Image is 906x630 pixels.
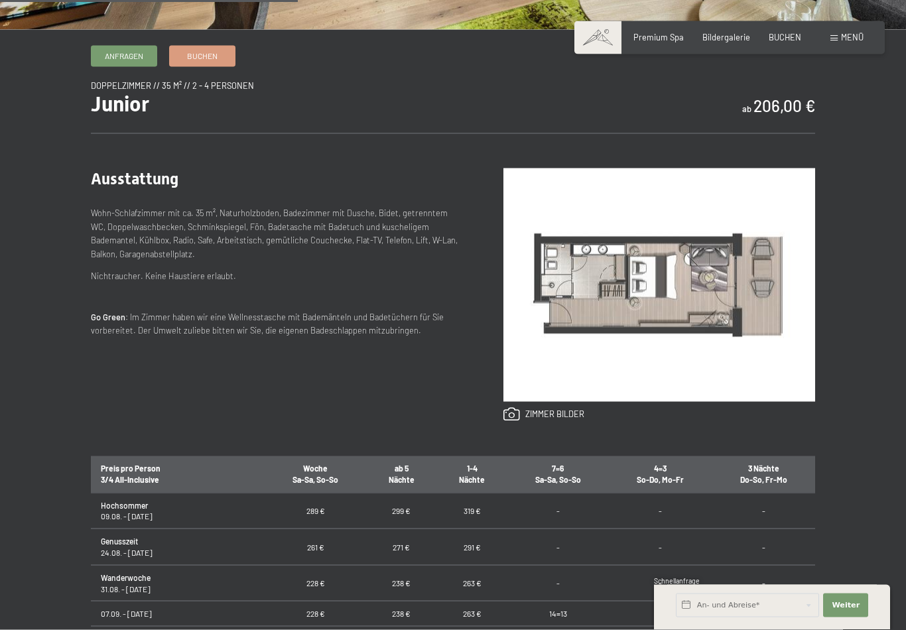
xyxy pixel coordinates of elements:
td: 228 € [265,601,366,627]
td: - [507,529,609,566]
th: 4=3 So-Do, Mo-Fr [608,456,712,493]
td: 261 € [265,529,366,566]
th: 7=6 Sa-Sa, So-So [507,456,609,493]
span: Menü [841,32,864,42]
td: - [712,529,815,566]
td: 31.08. - [DATE] [91,565,265,601]
img: Junior [503,168,815,402]
td: 299 € [366,493,436,529]
span: Doppelzimmer // 35 m² // 2 - 4 Personen [91,80,254,91]
th: 1-4 Nächte [436,456,507,493]
td: - [507,493,609,529]
p: Nichtraucher. Keine Haustiere erlaubt. [91,269,461,283]
th: Preis pro Person 3/4 All-Inclusive [91,456,265,493]
td: - [608,565,712,601]
p: Wohn-Schlafzimmer mit ca. 35 m², Naturholzboden, Badezimmer mit Dusche, Bidet, getrenntem WC, Dop... [91,206,461,261]
strong: Hochsommer [101,501,148,510]
td: 238 € [366,601,436,627]
td: 228 € [265,565,366,601]
td: 07.09. - [DATE] [91,601,265,627]
th: ab 5 Nächte [366,456,436,493]
a: BUCHEN [769,32,801,42]
td: 319 € [436,493,507,529]
td: 289 € [265,493,366,529]
a: Buchen [170,46,235,66]
a: Premium Spa [633,32,684,42]
span: Ausstattung [91,170,178,188]
th: Woche Sa-Sa, So-So [265,456,366,493]
td: 263 € [436,601,507,627]
strong: Go Green [91,312,125,322]
td: 24.08. - [DATE] [91,529,265,566]
td: 263 € [436,565,507,601]
td: - [712,565,815,601]
strong: Genusszeit [101,536,138,546]
span: ab [742,103,751,114]
span: Anfragen [105,50,143,62]
a: Anfragen [92,46,157,66]
td: 14=13 [507,601,609,627]
button: Weiter [823,594,868,617]
b: 206,00 € [753,96,815,115]
td: - [712,493,815,529]
td: 5=4 [608,601,712,627]
span: Buchen [187,50,218,62]
td: 238 € [366,565,436,601]
span: Weiter [832,600,860,611]
strong: Wanderwoche [101,573,151,582]
span: Junior [91,92,149,117]
span: Schnellanfrage [654,577,700,585]
td: 271 € [366,529,436,566]
td: - [608,529,712,566]
td: - [507,565,609,601]
td: - [608,493,712,529]
td: 09.08. - [DATE] [91,493,265,529]
p: : Im Zimmer haben wir eine Wellnesstasche mit Bademänteln und Badetüchern für Sie vorbereitet. De... [91,310,461,338]
th: 3 Nächte Do-So, Fr-Mo [712,456,815,493]
td: 291 € [436,529,507,566]
a: Bildergalerie [702,32,750,42]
